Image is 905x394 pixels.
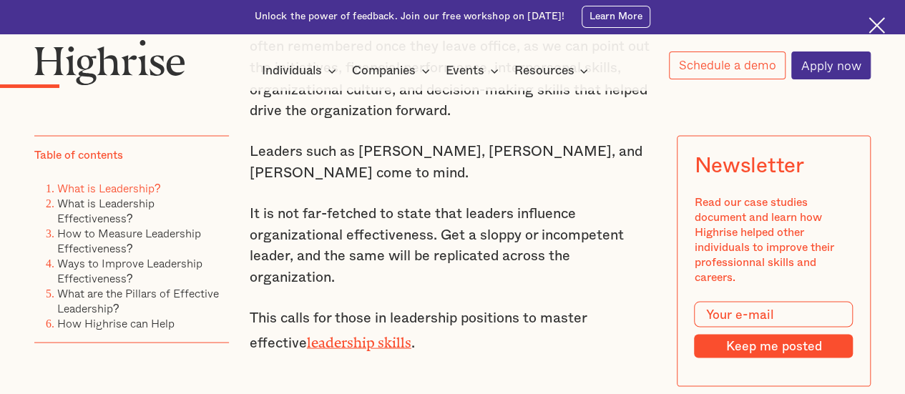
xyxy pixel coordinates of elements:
div: Resources [514,62,574,79]
div: Read our case studies document and learn how Highrise helped other individuals to improve their p... [694,194,853,285]
img: Highrise logo [34,39,185,85]
a: Schedule a demo [669,51,786,79]
div: Individuals [262,62,341,79]
div: Individuals [262,62,322,79]
img: Cross icon [869,17,885,34]
p: This calls for those in leadership positions to master effective . [250,307,656,353]
p: It is not far-fetched to state that leaders influence organizational effectiveness. Get a sloppy ... [250,203,656,287]
div: Events [446,62,503,79]
a: What is Leadership Effectiveness? [57,194,155,227]
a: What is Leadership? [57,179,161,197]
div: Companies [352,62,434,79]
div: Unlock the power of feedback. Join our free workshop on [DATE]! [255,10,565,24]
input: Keep me posted [694,334,853,358]
a: Ways to Improve Leadership Effectiveness? [57,255,202,287]
div: Companies [352,62,416,79]
div: Events [446,62,484,79]
a: Learn More [582,6,651,28]
a: leadership skills [307,334,411,343]
a: How to Measure Leadership Effectiveness? [57,225,201,257]
input: Your e-mail [694,302,853,327]
div: Resources [514,62,592,79]
a: Apply now [791,51,871,79]
p: Leaders such as [PERSON_NAME], [PERSON_NAME], and [PERSON_NAME] come to mind. [250,141,656,183]
div: Newsletter [694,153,803,177]
div: Table of contents [34,147,123,162]
a: How Highrise can Help [57,315,175,332]
form: Modal Form [694,302,853,358]
a: What are the Pillars of Effective Leadership? [57,285,219,317]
